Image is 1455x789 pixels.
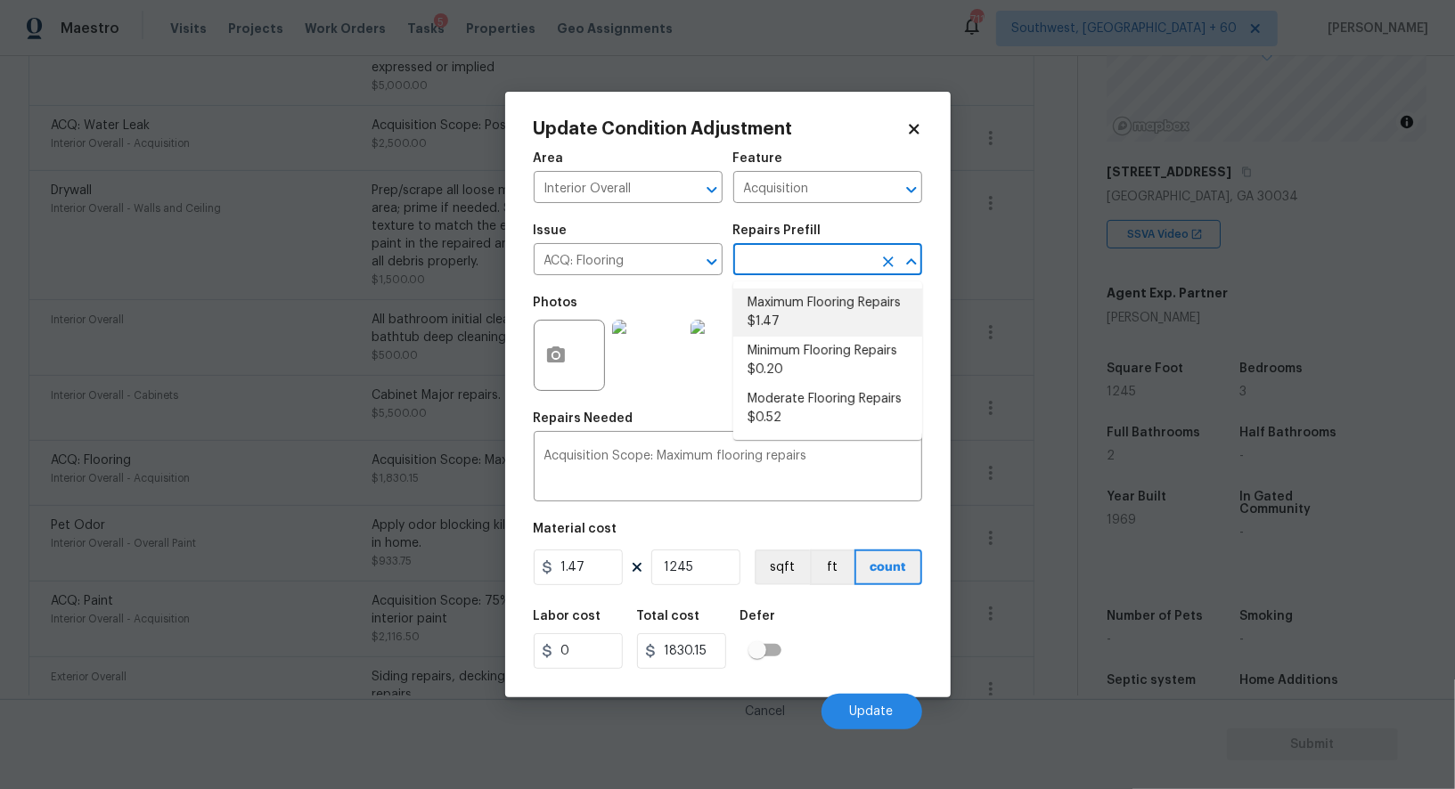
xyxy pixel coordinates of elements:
button: Cancel [717,694,814,729]
button: count [854,549,922,585]
h5: Issue [534,224,568,237]
h2: Update Condition Adjustment [534,120,906,138]
span: Update [850,705,894,719]
button: Open [899,177,924,202]
button: Open [699,177,724,202]
h5: Material cost [534,523,617,535]
li: Minimum Flooring Repairs $0.20 [733,337,922,385]
li: Maximum Flooring Repairs $1.47 [733,289,922,337]
button: sqft [755,549,810,585]
h5: Repairs Prefill [733,224,822,237]
h5: Total cost [637,610,700,622]
h5: Area [534,152,564,165]
h5: Photos [534,297,578,309]
button: Open [699,249,724,274]
h5: Defer [740,610,776,622]
h5: Feature [733,152,783,165]
textarea: Acquisition Scope: Maximum flooring repairs [544,450,911,487]
button: Close [899,249,924,274]
h5: Labor cost [534,610,601,622]
button: Clear [876,249,901,274]
button: ft [810,549,854,585]
h5: Repairs Needed [534,412,633,425]
li: Moderate Flooring Repairs $0.52 [733,385,922,433]
span: Cancel [746,705,786,719]
button: Update [822,694,922,729]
